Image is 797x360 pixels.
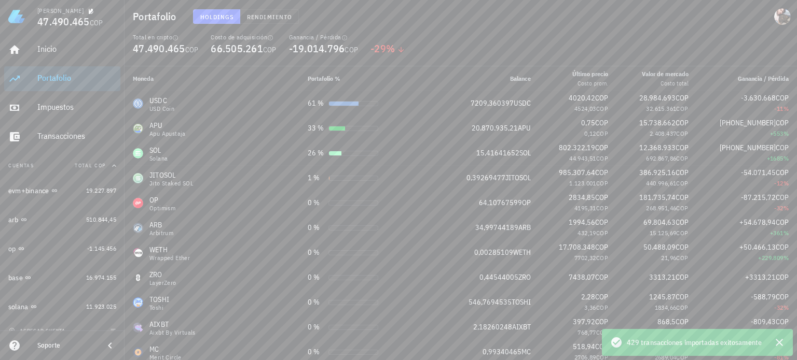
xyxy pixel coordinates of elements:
span: Rendimiento [246,13,292,21]
span: COP [676,292,689,301]
span: 3313,21 [649,272,676,282]
span: 3,36 [584,304,596,311]
span: 268.951,46 [646,204,676,212]
span: COP [776,272,789,282]
span: COP [596,328,608,336]
span: % [784,154,789,162]
span: COP [676,193,689,202]
div: Solana [149,155,168,162]
th: Balance: Sin ordenar. Pulse para ordenar de forma ascendente. [402,66,539,91]
span: COP [676,129,688,137]
span: 2,28 [581,292,595,301]
span: 11.923.025 [86,303,116,310]
span: -19.014.796 [289,41,345,55]
div: Valor de mercado [642,69,689,79]
div: USD Coin [149,106,174,112]
span: 985.307,64 [559,168,595,177]
div: ZRO-icon [133,272,143,283]
span: 0,75 [581,118,595,127]
span: % [784,229,789,237]
span: COP [595,193,608,202]
div: solana [8,303,29,311]
span: 0,44544005 [479,272,518,282]
div: AIXBT [149,319,196,329]
span: 432,19 [578,229,596,237]
span: COP [676,93,689,103]
span: Holdings [200,13,234,21]
button: CuentasTotal COP [4,153,120,178]
span: COP [595,168,608,177]
span: COP [676,254,688,262]
div: -12 [705,178,789,189]
div: base [8,273,23,282]
div: JITOSOL-icon [133,173,143,183]
div: -29 [370,44,405,54]
span: COP [596,105,608,112]
span: Balance [510,75,531,82]
span: COP [776,118,789,127]
img: LedgiFi [8,8,25,25]
div: op [8,244,16,253]
span: % [784,179,789,187]
span: 15.738.662 [639,118,676,127]
span: 19.227.897 [86,186,116,194]
span: 47.490.465 [133,41,185,55]
span: 4020,42 [569,93,595,103]
span: COP [776,93,789,103]
a: Impuestos [4,95,120,120]
div: APU [149,120,186,131]
span: 0,99340465 [483,347,521,356]
span: 1677,93 [655,328,677,336]
span: COP [676,118,689,127]
span: ZRO [518,272,531,282]
span: AIXBT [512,322,531,332]
span: 17.708.348 [559,242,595,252]
div: +361 [705,228,789,238]
div: Transacciones [37,131,116,141]
span: 510.844,45 [86,215,116,223]
span: 181.735,74 [639,193,676,202]
span: -588,79 [751,292,776,301]
span: COP [776,143,789,152]
div: Costo total [642,79,689,88]
span: 44.943,51 [569,154,596,162]
span: TOSHI [512,297,531,307]
span: 7702,32 [574,254,596,262]
span: 546,7694535 [469,297,512,307]
span: COP [676,242,689,252]
span: 12.368.933 [639,143,676,152]
span: COP [776,168,789,177]
span: COP [345,45,358,54]
span: +50.466,13 [739,242,776,252]
div: SOL-icon [133,148,143,159]
div: avatar [774,8,791,25]
span: 0,12 [584,129,596,137]
div: Optimism [149,205,175,211]
span: COP [596,179,608,187]
div: -11 [705,104,789,114]
span: Portafolio % [308,75,340,82]
span: COP [676,105,688,112]
span: COP [90,18,103,27]
th: Ganancia / Pérdida: Sin ordenar. Pulse para ordenar de forma ascendente. [697,66,797,91]
div: aixbt by Virtuals [149,329,196,336]
span: COP [596,129,608,137]
span: 802.322,19 [559,143,595,152]
span: COP [676,229,688,237]
div: 0 % [308,197,324,208]
span: COP [676,328,688,336]
span: 4195,31 [574,204,596,212]
span: COP [676,168,689,177]
span: 28.984.693 [639,93,676,103]
button: agregar cuenta [6,325,70,336]
div: Arbitrum [149,230,173,236]
div: arb [8,215,19,224]
span: -87.215,72 [741,193,776,202]
span: % [784,105,789,112]
span: COP [596,229,608,237]
span: 1994,56 [569,218,595,227]
span: COP [596,204,608,212]
span: 1.123.001 [569,179,596,187]
a: Inicio [4,37,120,62]
span: COP [676,204,688,212]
